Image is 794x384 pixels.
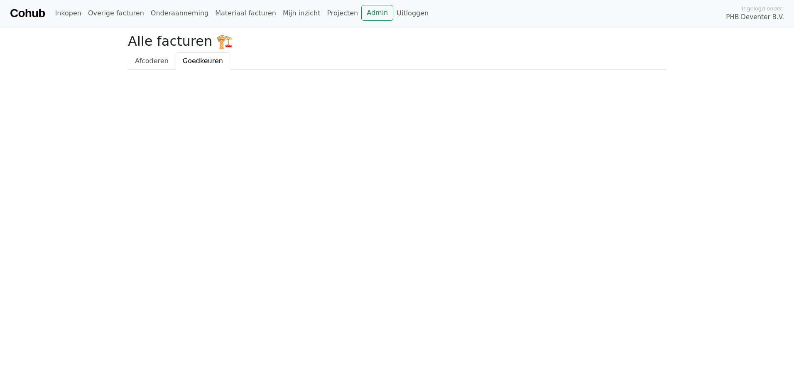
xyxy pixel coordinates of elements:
[10,3,45,23] a: Cohub
[361,5,393,21] a: Admin
[128,52,176,70] a: Afcoderen
[726,12,784,22] span: PHB Deventer B.V.
[183,57,223,65] span: Goedkeuren
[85,5,147,22] a: Overige facturen
[176,52,230,70] a: Goedkeuren
[742,5,784,12] span: Ingelogd onder:
[212,5,279,22] a: Materiaal facturen
[135,57,169,65] span: Afcoderen
[279,5,324,22] a: Mijn inzicht
[128,33,666,49] h2: Alle facturen 🏗️
[51,5,84,22] a: Inkopen
[323,5,361,22] a: Projecten
[147,5,212,22] a: Onderaanneming
[393,5,432,22] a: Uitloggen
